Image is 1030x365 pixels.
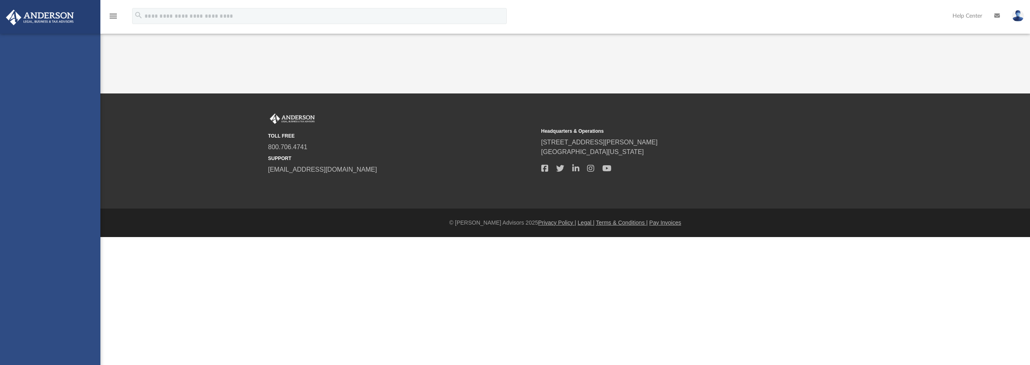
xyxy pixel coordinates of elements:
a: [STREET_ADDRESS][PERSON_NAME] [541,139,658,146]
img: User Pic [1012,10,1024,22]
a: [EMAIL_ADDRESS][DOMAIN_NAME] [268,166,377,173]
a: Terms & Conditions | [596,219,648,226]
small: Headquarters & Operations [541,128,809,135]
img: Anderson Advisors Platinum Portal [268,114,316,124]
i: menu [108,11,118,21]
small: SUPPORT [268,155,536,162]
div: © [PERSON_NAME] Advisors 2025 [100,219,1030,227]
a: [GEOGRAPHIC_DATA][US_STATE] [541,148,644,155]
small: TOLL FREE [268,132,536,140]
img: Anderson Advisors Platinum Portal [4,10,76,25]
i: search [134,11,143,20]
a: Pay Invoices [649,219,681,226]
a: Legal | [578,219,595,226]
a: menu [108,15,118,21]
a: 800.706.4741 [268,144,308,150]
a: Privacy Policy | [538,219,576,226]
